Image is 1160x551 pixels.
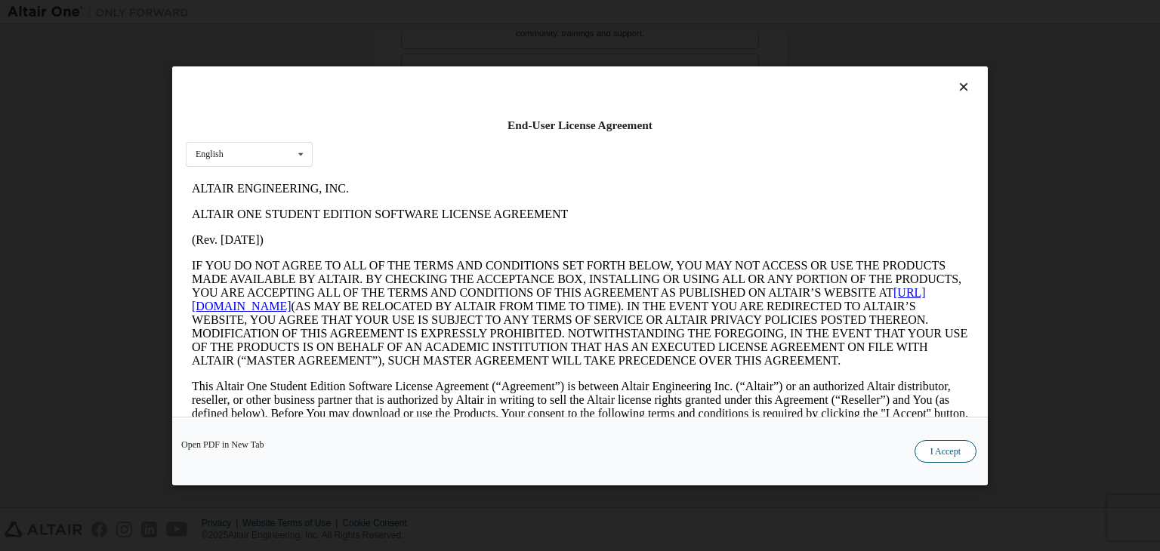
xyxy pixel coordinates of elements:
[181,440,264,449] a: Open PDF in New Tab
[6,6,782,20] p: ALTAIR ENGINEERING, INC.
[196,149,224,159] div: English
[6,110,740,137] a: [URL][DOMAIN_NAME]
[915,440,976,463] button: I Accept
[186,118,974,133] div: End-User License Agreement
[6,57,782,71] p: (Rev. [DATE])
[6,83,782,192] p: IF YOU DO NOT AGREE TO ALL OF THE TERMS AND CONDITIONS SET FORTH BELOW, YOU MAY NOT ACCESS OR USE...
[6,204,782,258] p: This Altair One Student Edition Software License Agreement (“Agreement”) is between Altair Engine...
[6,32,782,45] p: ALTAIR ONE STUDENT EDITION SOFTWARE LICENSE AGREEMENT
